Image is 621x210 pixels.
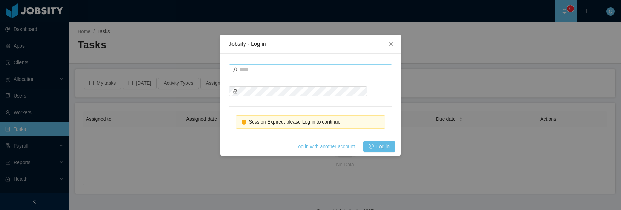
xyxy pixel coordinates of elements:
div: Jobsity - Log in [229,40,392,48]
button: Log in with another account [290,141,360,152]
button: icon: loginLog in [363,141,395,152]
button: Close [381,35,401,54]
span: Session Expired, please Log in to continue [249,119,341,125]
i: icon: user [233,67,238,72]
i: icon: lock [233,89,238,94]
i: icon: close [388,41,394,47]
i: icon: exclamation-circle [242,120,246,125]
